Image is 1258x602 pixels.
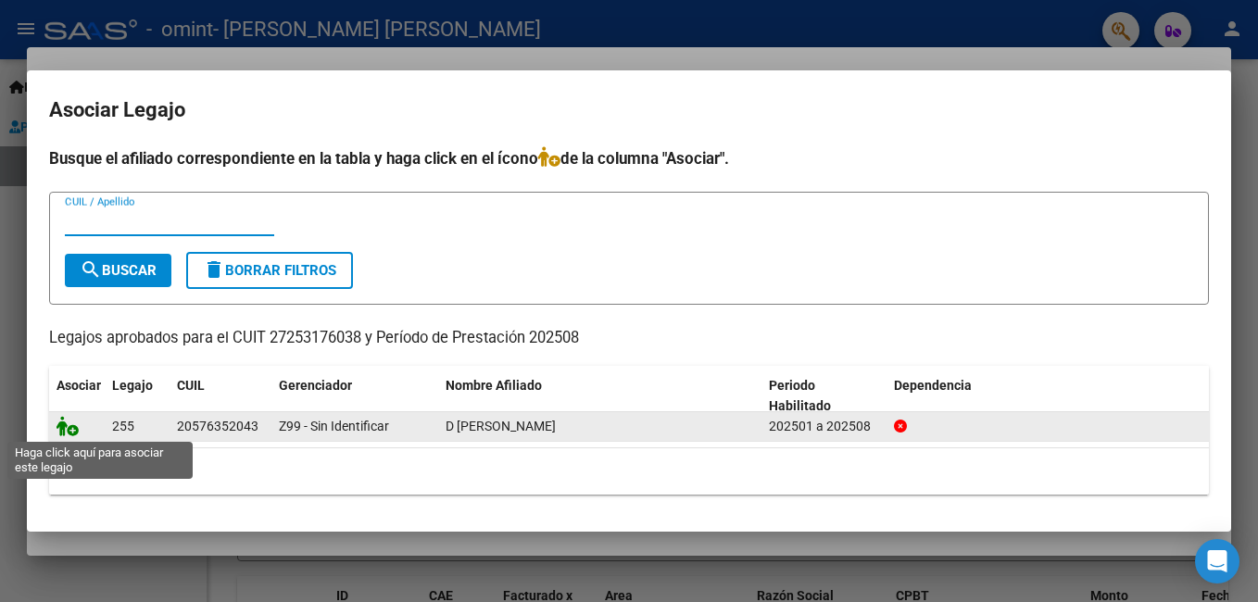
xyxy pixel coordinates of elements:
span: Periodo Habilitado [769,378,831,414]
h2: Asociar Legajo [49,93,1209,128]
h4: Busque el afiliado correspondiente en la tabla y haga click en el ícono de la columna "Asociar". [49,146,1209,170]
span: D AMICO BENICIO GAEL [446,419,556,433]
datatable-header-cell: Nombre Afiliado [438,366,761,427]
datatable-header-cell: Legajo [105,366,170,427]
span: Nombre Afiliado [446,378,542,393]
div: Open Intercom Messenger [1195,539,1239,583]
p: Legajos aprobados para el CUIT 27253176038 y Período de Prestación 202508 [49,327,1209,350]
span: 255 [112,419,134,433]
datatable-header-cell: Asociar [49,366,105,427]
span: Dependencia [894,378,972,393]
span: Asociar [57,378,101,393]
button: Buscar [65,254,171,287]
span: Z99 - Sin Identificar [279,419,389,433]
div: 20576352043 [177,416,258,437]
span: CUIL [177,378,205,393]
mat-icon: delete [203,258,225,281]
span: Legajo [112,378,153,393]
div: 1 registros [49,448,1209,495]
span: Borrar Filtros [203,262,336,279]
datatable-header-cell: Dependencia [887,366,1210,427]
span: Buscar [80,262,157,279]
div: 202501 a 202508 [769,416,879,437]
datatable-header-cell: CUIL [170,366,271,427]
datatable-header-cell: Periodo Habilitado [761,366,887,427]
datatable-header-cell: Gerenciador [271,366,438,427]
button: Borrar Filtros [186,252,353,289]
span: Gerenciador [279,378,352,393]
mat-icon: search [80,258,102,281]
